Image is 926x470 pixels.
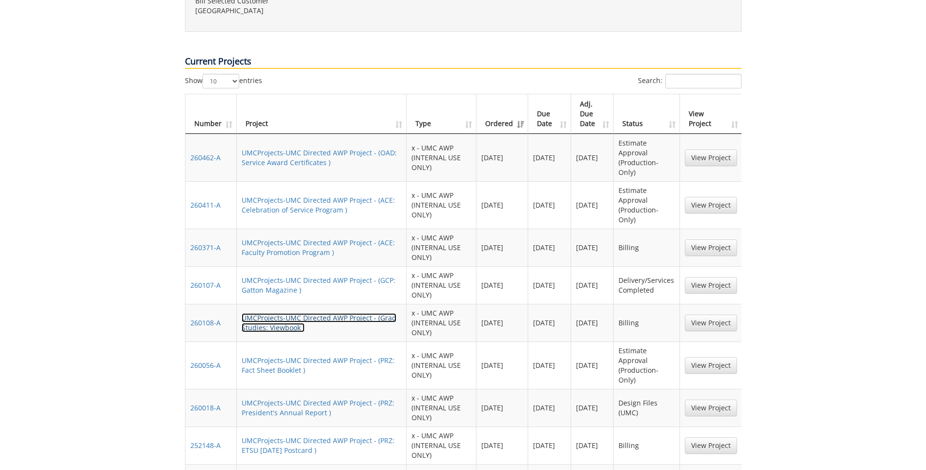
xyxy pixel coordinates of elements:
td: [DATE] [528,134,571,181]
a: View Project [685,197,737,214]
th: Adj. Due Date: activate to sort column ascending [571,94,614,134]
select: Showentries [203,74,239,88]
p: Current Projects [185,55,741,69]
a: View Project [685,239,737,256]
td: Billing [614,229,679,266]
td: [DATE] [571,342,614,389]
td: [DATE] [528,304,571,342]
td: [DATE] [571,181,614,229]
a: UMCProjects-UMC Directed AWP Project - (ACE: Faculty Promotion Program ) [242,238,395,257]
td: x - UMC AWP (INTERNAL USE ONLY) [407,134,476,181]
td: Estimate Approval (Production-Only) [614,134,679,181]
td: [DATE] [476,181,528,229]
a: UMCProjects-UMC Directed AWP Project - (PRZ: Fact Sheet Booklet ) [242,356,394,375]
td: [DATE] [476,342,528,389]
a: View Project [685,437,737,454]
td: [DATE] [528,427,571,464]
a: 260462-A [190,153,221,162]
td: Design Files (UMC) [614,389,679,427]
label: Show entries [185,74,262,88]
th: Type: activate to sort column ascending [407,94,476,134]
td: Estimate Approval (Production-Only) [614,342,679,389]
a: UMCProjects-UMC Directed AWP Project - (ACE: Celebration of Service Program ) [242,195,395,214]
a: 260411-A [190,200,221,210]
td: [DATE] [476,427,528,464]
td: x - UMC AWP (INTERNAL USE ONLY) [407,229,476,266]
th: Number: activate to sort column ascending [185,94,237,134]
a: 260107-A [190,280,221,290]
td: [DATE] [571,229,614,266]
td: [DATE] [528,229,571,266]
td: x - UMC AWP (INTERNAL USE ONLY) [407,389,476,427]
a: View Project [685,400,737,416]
a: 260371-A [190,243,221,252]
td: x - UMC AWP (INTERNAL USE ONLY) [407,342,476,389]
td: x - UMC AWP (INTERNAL USE ONLY) [407,427,476,464]
a: UMCProjects-UMC Directed AWP Project - (GCP: Gatton Magazine ) [242,276,395,295]
td: [DATE] [571,427,614,464]
td: [DATE] [528,342,571,389]
td: [DATE] [571,134,614,181]
td: [DATE] [571,389,614,427]
td: [DATE] [476,266,528,304]
th: View Project: activate to sort column ascending [680,94,742,134]
td: Estimate Approval (Production-Only) [614,181,679,229]
td: [DATE] [528,266,571,304]
td: Delivery/Services Completed [614,266,679,304]
td: [DATE] [476,389,528,427]
p: [GEOGRAPHIC_DATA] [195,6,456,16]
th: Status: activate to sort column ascending [614,94,679,134]
a: 260056-A [190,361,221,370]
td: Billing [614,304,679,342]
td: [DATE] [571,304,614,342]
a: UMCProjects-UMC Directed AWP Project - (PRZ: President's Annual Report ) [242,398,394,417]
td: [DATE] [528,181,571,229]
a: UMCProjects-UMC Directed AWP Project - (OAD: Service Award Certificates ) [242,148,397,167]
input: Search: [665,74,741,88]
th: Project: activate to sort column ascending [237,94,407,134]
a: View Project [685,357,737,374]
td: x - UMC AWP (INTERNAL USE ONLY) [407,304,476,342]
td: x - UMC AWP (INTERNAL USE ONLY) [407,266,476,304]
th: Ordered: activate to sort column ascending [476,94,528,134]
td: [DATE] [476,229,528,266]
td: Billing [614,427,679,464]
td: [DATE] [528,389,571,427]
label: Search: [638,74,741,88]
a: View Project [685,315,737,331]
a: UMCProjects-UMC Directed AWP Project - (PRZ: ETSU [DATE] Postcard ) [242,436,394,455]
a: 260018-A [190,403,221,412]
td: [DATE] [476,134,528,181]
td: [DATE] [571,266,614,304]
td: [DATE] [476,304,528,342]
th: Due Date: activate to sort column ascending [528,94,571,134]
td: x - UMC AWP (INTERNAL USE ONLY) [407,181,476,229]
a: UMCProjects-UMC Directed AWP Project - (Grad Studies: Viewbook ) [242,313,396,332]
a: View Project [685,277,737,294]
a: View Project [685,150,737,166]
a: 260108-A [190,318,221,327]
a: 252148-A [190,441,221,450]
